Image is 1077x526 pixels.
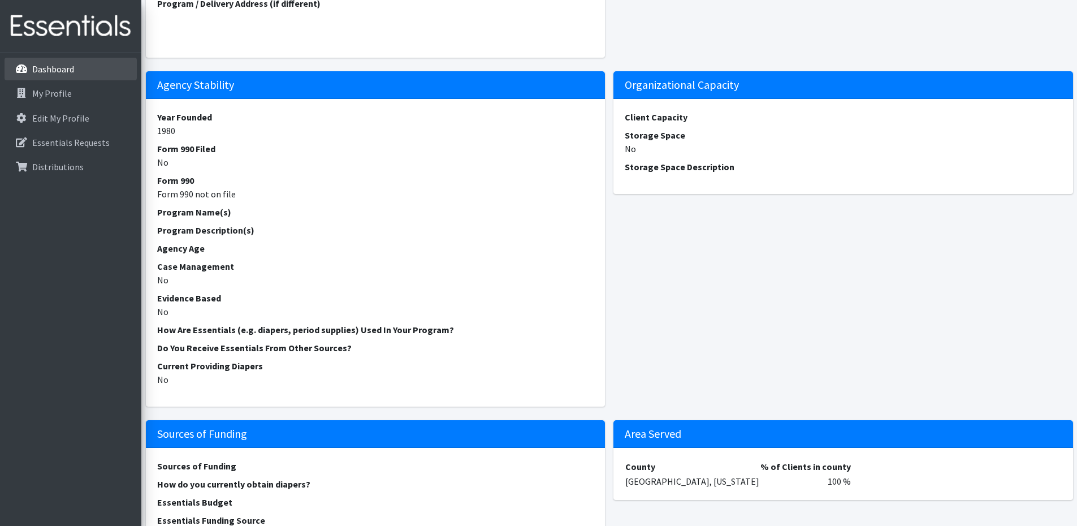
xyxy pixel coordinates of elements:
dt: Agency Age [157,242,594,255]
th: County [625,459,760,474]
td: [GEOGRAPHIC_DATA], [US_STATE] [625,474,760,489]
dd: No [157,156,594,169]
h5: Sources of Funding [146,420,605,448]
dt: Program Name(s) [157,205,594,219]
dt: Client Capacity [625,110,1062,124]
h5: Agency Stability [146,71,605,99]
dt: Essentials Budget [157,495,594,509]
dt: Storage Space Description [625,160,1062,174]
td: 100 % [760,474,851,489]
p: Essentials Requests [32,137,110,148]
dd: No [157,373,594,386]
dt: Case Management [157,260,594,273]
a: Edit My Profile [5,107,137,130]
dt: Do You Receive Essentials From Other Sources? [157,341,594,355]
dd: Form 990 not on file [157,187,594,201]
a: Essentials Requests [5,131,137,154]
p: My Profile [32,88,72,99]
p: Edit My Profile [32,113,89,124]
dt: Program Description(s) [157,223,594,237]
p: Distributions [32,161,84,173]
a: My Profile [5,82,137,105]
img: HumanEssentials [5,7,137,45]
dd: No [157,305,594,318]
dd: No [625,142,1062,156]
dt: How Are Essentials (e.g. diapers, period supplies) Used In Your Program? [157,323,594,337]
dt: Current Providing Diapers [157,359,594,373]
p: Dashboard [32,63,74,75]
dt: Form 990 [157,174,594,187]
dt: Storage Space [625,128,1062,142]
dt: How do you currently obtain diapers? [157,477,594,491]
h5: Organizational Capacity [613,71,1073,99]
dt: Sources of Funding [157,459,594,473]
dt: Form 990 Filed [157,142,594,156]
dt: Year Founded [157,110,594,124]
dd: No [157,273,594,287]
a: Distributions [5,156,137,178]
a: Dashboard [5,58,137,80]
h5: Area Served [613,420,1073,448]
th: % of Clients in county [760,459,851,474]
dd: 1980 [157,124,594,137]
dt: Evidence Based [157,291,594,305]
